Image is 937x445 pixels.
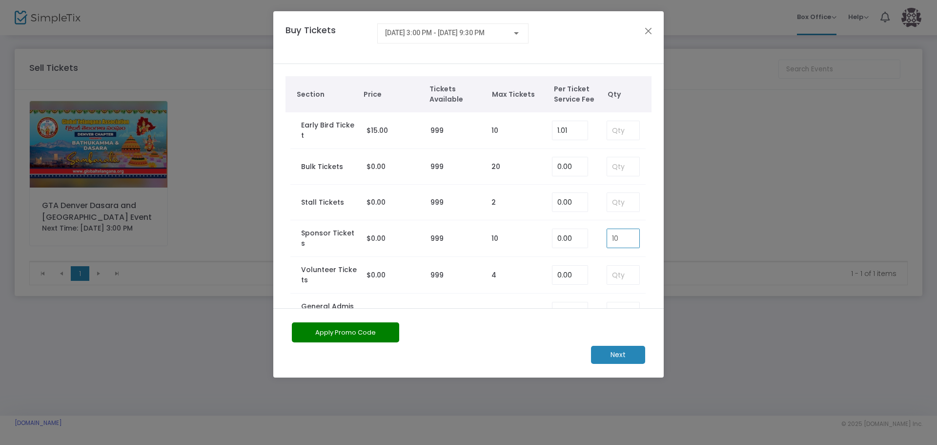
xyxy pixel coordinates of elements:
span: $0.00 [367,197,386,207]
label: 10 [491,307,498,317]
label: General Admission [301,301,357,322]
span: Per Ticket Service Fee [554,84,603,105]
label: 4 [491,270,496,280]
input: Enter Service Fee [552,157,588,176]
button: Apply Promo Code [292,322,399,342]
input: Enter Service Fee [552,229,588,248]
span: $0.00 [367,270,386,280]
span: Section [297,89,354,100]
label: 999 [430,126,444,136]
input: Enter Service Fee [552,193,588,212]
input: Qty [607,266,639,284]
label: 20 [491,162,500,172]
label: 999 [430,307,444,317]
label: Early Bird Ticket [301,120,357,141]
label: 999 [430,197,444,208]
label: Volunteer Tickets [301,265,357,285]
label: 10 [491,126,498,136]
span: $0.00 [367,162,386,171]
input: Enter Service Fee [552,266,588,284]
input: Qty [607,193,639,212]
span: Price [364,89,420,100]
span: [DATE] 3:00 PM - [DATE] 9:30 PM [385,29,485,37]
label: 10 [491,233,498,244]
span: $20.00 [367,307,390,317]
button: Close [642,24,655,37]
label: Bulk Tickets [301,162,343,172]
h4: Buy Tickets [281,23,372,51]
input: Qty [607,302,639,321]
label: 2 [491,197,496,208]
span: Max Tickets [492,89,545,100]
span: $0.00 [367,233,386,243]
label: 999 [430,233,444,244]
label: Stall Tickets [301,197,344,208]
input: Enter Service Fee [552,121,588,140]
input: Enter Service Fee [552,302,588,321]
label: 999 [430,162,444,172]
input: Qty [607,157,639,176]
span: $15.00 [367,126,388,135]
input: Qty [607,121,639,140]
m-button: Next [591,346,645,364]
label: 999 [430,270,444,280]
span: Qty [608,89,647,100]
span: Tickets Available [429,84,482,105]
input: Qty [607,229,639,248]
label: Sponsor Tickets [301,228,357,249]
